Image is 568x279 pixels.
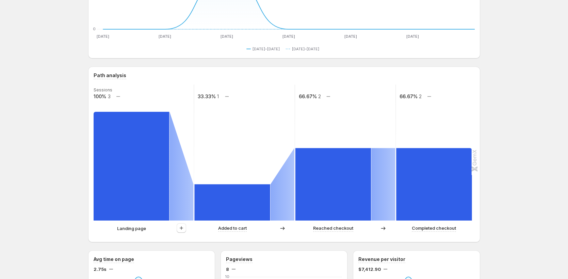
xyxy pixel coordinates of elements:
button: [DATE]–[DATE] [246,45,282,53]
button: [DATE]–[DATE] [286,45,322,53]
span: [DATE]–[DATE] [292,46,319,52]
text: [DATE] [344,34,357,39]
text: 100% [94,93,106,99]
text: 2 [419,93,421,99]
path: Completed checkout: 2 [396,148,472,221]
text: 66.67% [400,93,418,99]
text: 1 [217,93,219,99]
path: Added to cart: 1 [194,184,270,221]
span: $7,412.90 [358,266,381,273]
p: Completed checkout [412,225,456,231]
text: [DATE] [406,34,419,39]
h3: Avg time on page [94,256,134,263]
span: 8 [226,266,229,273]
p: Added to cart [218,225,247,231]
text: [DATE] [159,34,171,39]
p: Landing page [117,225,146,232]
text: Sessions [94,87,112,92]
text: 33.33% [198,93,216,99]
span: [DATE]–[DATE] [253,46,280,52]
text: 10 [225,274,229,279]
h3: Revenue per visitor [358,256,405,263]
text: [DATE] [282,34,295,39]
h3: Path analysis [94,72,126,79]
text: 2 [318,93,321,99]
h3: Pageviews [226,256,253,263]
text: 0 [93,27,96,31]
text: 66.67% [298,93,317,99]
p: Reached checkout [313,225,353,231]
text: 3 [108,93,110,99]
text: [DATE] [221,34,233,39]
text: [DATE] [97,34,109,39]
span: 2.75s [94,266,107,273]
